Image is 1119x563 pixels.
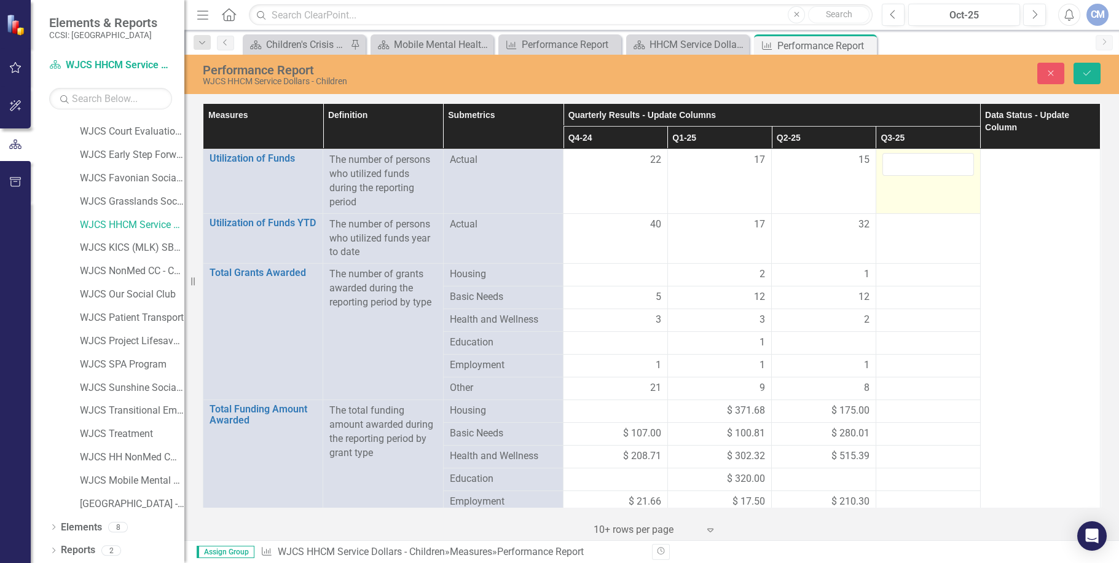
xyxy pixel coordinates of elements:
span: 3 [656,313,661,327]
span: Employment [450,358,557,372]
span: 1 [864,358,870,372]
a: [GEOGRAPHIC_DATA] - School Support Project II [80,497,184,511]
div: 8 [108,522,128,532]
span: 2 [760,267,765,281]
a: WJCS KICS (MLK) SBMH [80,241,184,255]
span: 3 [760,313,765,327]
span: $ 210.30 [831,495,870,509]
div: » » [261,545,642,559]
span: 9 [760,381,765,395]
span: 21 [650,381,661,395]
span: Education [450,336,557,350]
div: Open Intercom Messenger [1077,521,1107,551]
span: Housing [450,267,557,281]
a: WJCS HHCM Service Dollars - Children [49,58,172,73]
span: Assign Group [197,546,254,558]
div: Performance Report [203,63,705,77]
span: 1 [760,336,765,350]
a: Mobile Mental Health Landing Page [374,37,490,52]
span: $ 17.50 [732,495,765,509]
span: $ 302.32 [727,449,765,463]
span: Housing [450,404,557,418]
span: 32 [858,218,870,232]
span: Basic Needs [450,290,557,304]
span: $ 320.00 [727,472,765,486]
div: Performance Report [522,37,618,52]
a: Elements [61,521,102,535]
span: 1 [760,358,765,372]
a: WJCS NonMed CC - C&Y [80,264,184,278]
span: Health and Wellness [450,449,557,463]
div: Performance Report [497,546,584,557]
a: WJCS HHCM Service Dollars - Children [80,218,184,232]
div: Children's Crisis Stabilization Landing Page [266,37,347,52]
span: $ 371.68 [727,404,765,418]
span: 8 [864,381,870,395]
a: WJCS Patient Transport [80,311,184,325]
span: Education [450,472,557,486]
span: 17 [754,218,765,232]
span: Elements & Reports [49,15,157,30]
a: Total Grants Awarded [210,267,316,278]
button: CM [1086,4,1109,26]
span: 17 [754,153,765,167]
a: Performance Report [501,37,618,52]
span: $ 100.81 [727,427,765,441]
a: WJCS Sunshine Social Club [80,381,184,395]
div: Oct-25 [913,8,1016,23]
a: Utilization of Funds YTD [210,218,316,229]
a: Utilization of Funds [210,153,316,164]
div: The number of persons who utilized funds during the reporting period [329,153,436,209]
input: Search ClearPoint... [249,4,873,26]
span: $ 175.00 [831,404,870,418]
span: 2 [864,313,870,327]
span: 15 [858,153,870,167]
span: $ 107.00 [623,427,661,441]
input: Search Below... [49,88,172,109]
div: WJCS HHCM Service Dollars - Children [203,77,705,86]
span: 5 [656,290,661,304]
span: Employment [450,495,557,509]
img: ClearPoint Strategy [6,14,28,36]
a: WJCS Project Lifesaver - OPWDD [80,334,184,348]
a: WJCS Our Social Club [80,288,184,302]
a: WJCS Favonian Social Club [80,171,184,186]
small: CCSI: [GEOGRAPHIC_DATA] [49,30,157,40]
button: Search [808,6,870,23]
a: WJCS Mobile Mental Health [80,474,184,488]
span: 22 [650,153,661,167]
a: WJCS Treatment [80,427,184,441]
a: WJCS Transitional Employment - [DEMOGRAPHIC_DATA] [DEMOGRAPHIC_DATA] [80,404,184,418]
span: Actual [450,153,557,167]
a: WJCS Court Evaluation Services [80,125,184,139]
a: WJCS Grasslands Social Club [80,195,184,209]
div: 2 [101,545,121,556]
a: Children's Crisis Stabilization Landing Page [246,37,347,52]
span: $ 515.39 [831,449,870,463]
span: 1 [656,358,661,372]
span: 40 [650,218,661,232]
span: $ 21.66 [629,495,661,509]
a: HHCM Service Dollars - Children Landing Page [629,37,746,52]
span: $ 208.71 [623,449,661,463]
span: 12 [754,290,765,304]
a: WJCS HHCM Service Dollars - Children [278,546,445,557]
div: Mobile Mental Health Landing Page [394,37,490,52]
div: The number of persons who utilized funds year to date [329,218,436,260]
span: Actual [450,218,557,232]
span: 12 [858,290,870,304]
a: WJCS Early Step Forward [80,148,184,162]
a: Measures [450,546,492,557]
span: Health and Wellness [450,313,557,327]
span: 1 [864,267,870,281]
span: $ 280.01 [831,427,870,441]
a: Reports [61,543,95,557]
span: Other [450,381,557,395]
div: Performance Report [777,38,874,53]
button: Oct-25 [908,4,1020,26]
div: HHCM Service Dollars - Children Landing Page [650,37,746,52]
span: Search [826,9,852,19]
a: WJCS SPA Program [80,358,184,372]
a: Total Funding Amount Awarded [210,404,316,425]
